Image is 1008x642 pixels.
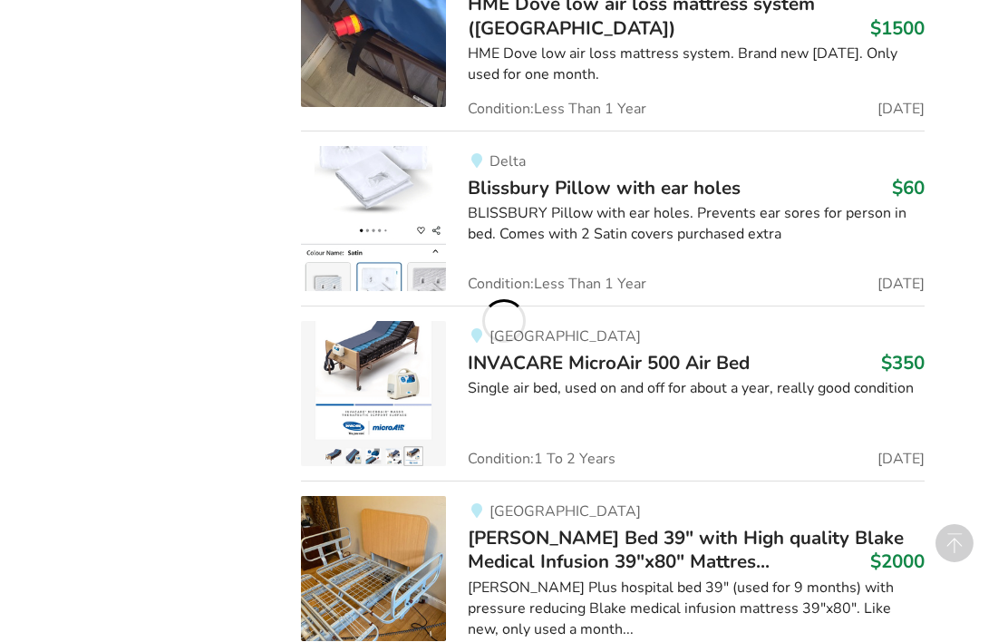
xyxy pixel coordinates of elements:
span: [PERSON_NAME] Bed 39" with High quality Blake Medical Infusion 39"x80" Mattres... [468,525,904,574]
span: [DATE] [877,102,925,116]
span: [GEOGRAPHIC_DATA] [489,501,641,521]
div: BLISSBURY Pillow with ear holes. Prevents ear sores for person in bed. Comes with 2 Satin covers ... [468,203,924,245]
h3: $1500 [870,16,925,40]
a: bedroom equipment-blissbury pillow with ear holes DeltaBlissbury Pillow with ear holes$60BLISSBUR... [301,131,924,306]
span: Delta [489,151,526,171]
div: [PERSON_NAME] Plus hospital bed 39" (used for 9 months) with pressure reducing Blake medical infu... [468,578,924,640]
span: [DATE] [877,277,925,291]
span: [DATE] [877,452,925,466]
img: bedroom equipment-invacare microair 500 air bed [301,321,446,466]
a: bedroom equipment-invacare microair 500 air bed[GEOGRAPHIC_DATA]INVACARE MicroAir 500 Air Bed$350... [301,306,924,481]
h3: $2000 [870,550,925,573]
span: Blissbury Pillow with ear holes [468,175,741,200]
h3: $350 [881,351,925,374]
div: Single air bed, used on and off for about a year, really good condition [468,378,924,399]
h3: $60 [892,176,925,199]
span: Condition: Less Than 1 Year [468,277,646,291]
div: HME Dove low air loss mattress system. Brand new [DATE]. Only used for one month. [468,44,924,85]
img: bedroom equipment-trost bed 39" with high quality blake medical infusion 39"x80" mattress. used f... [301,496,446,641]
img: bedroom equipment-blissbury pillow with ear holes [301,146,446,291]
span: INVACARE MicroAir 500 Air Bed [468,350,750,375]
span: Condition: 1 To 2 Years [468,452,615,466]
span: Condition: Less Than 1 Year [468,102,646,116]
span: [GEOGRAPHIC_DATA] [489,326,641,346]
